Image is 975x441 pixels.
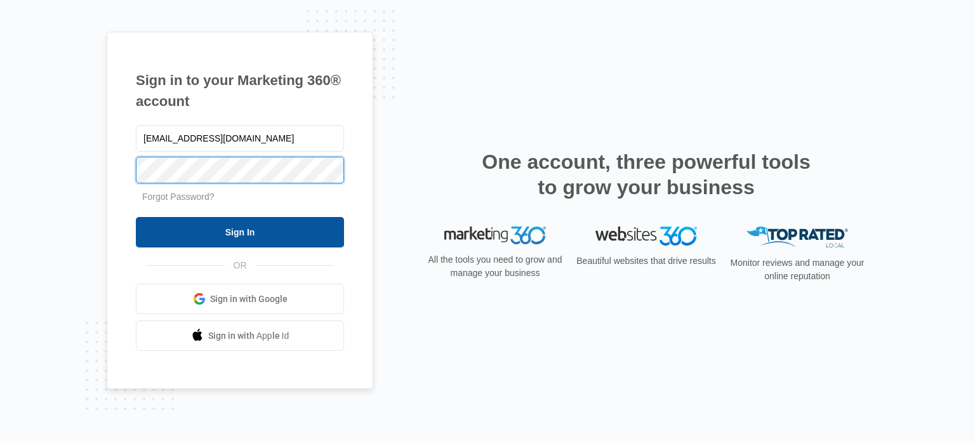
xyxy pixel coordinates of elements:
img: Top Rated Local [746,227,848,247]
a: Sign in with Apple Id [136,320,344,351]
a: Sign in with Google [136,284,344,314]
input: Email [136,125,344,152]
span: OR [225,259,256,272]
h2: One account, three powerful tools to grow your business [478,149,814,200]
input: Sign In [136,217,344,247]
p: Monitor reviews and manage your online reputation [726,256,868,283]
a: Forgot Password? [142,192,215,202]
h1: Sign in to your Marketing 360® account [136,70,344,112]
img: Websites 360 [595,227,697,245]
img: Marketing 360 [444,227,546,244]
span: Sign in with Apple Id [208,329,289,343]
p: All the tools you need to grow and manage your business [424,253,566,280]
p: Beautiful websites that drive results [575,254,717,268]
span: Sign in with Google [210,293,288,306]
